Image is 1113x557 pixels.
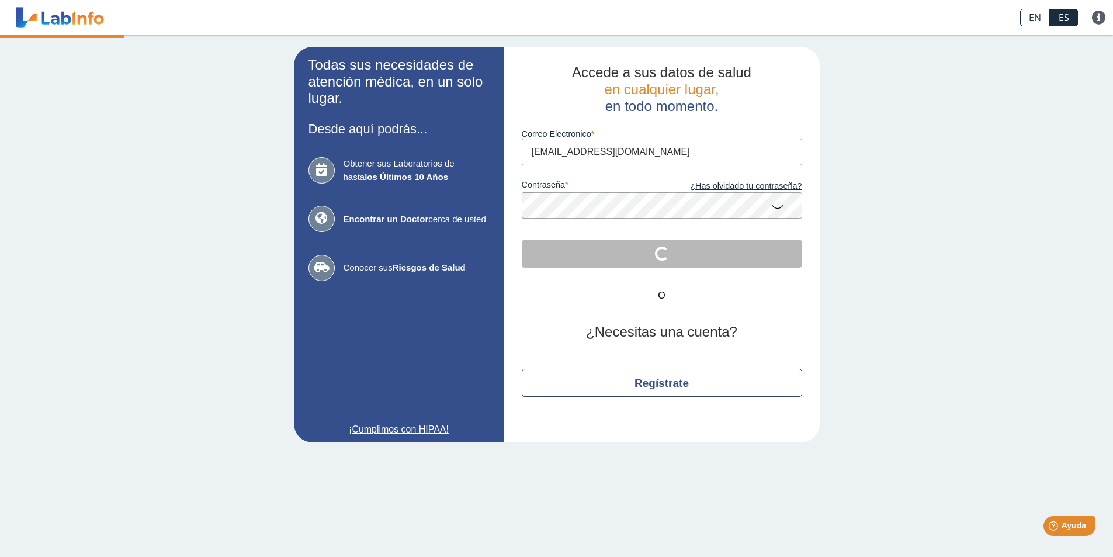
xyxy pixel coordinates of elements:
[308,122,490,136] h3: Desde aquí podrás...
[522,324,802,341] h2: ¿Necesitas una cuenta?
[393,262,466,272] b: Riesgos de Salud
[662,180,802,193] a: ¿Has olvidado tu contraseña?
[344,157,490,184] span: Obtener sus Laboratorios de hasta
[522,369,802,397] button: Regístrate
[572,64,751,80] span: Accede a sus datos de salud
[344,214,429,224] b: Encontrar un Doctor
[1009,511,1100,544] iframe: Help widget launcher
[365,172,448,182] b: los Últimos 10 Años
[344,213,490,226] span: cerca de usted
[605,98,718,114] span: en todo momento.
[1020,9,1050,26] a: EN
[522,129,802,139] label: Correo Electronico
[308,57,490,107] h2: Todas sus necesidades de atención médica, en un solo lugar.
[604,81,719,97] span: en cualquier lugar,
[308,423,490,437] a: ¡Cumplimos con HIPAA!
[522,180,662,193] label: contraseña
[344,261,490,275] span: Conocer sus
[627,289,697,303] span: O
[1050,9,1078,26] a: ES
